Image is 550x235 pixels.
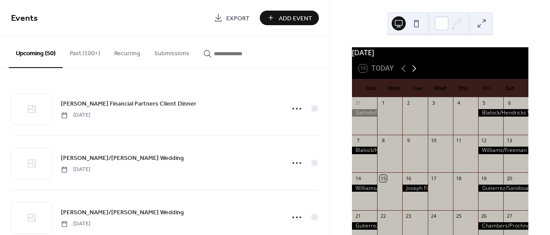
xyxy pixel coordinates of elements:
[481,213,487,220] div: 26
[405,175,412,182] div: 16
[61,154,184,163] span: [PERSON_NAME]/[PERSON_NAME] Wedding
[405,137,412,144] div: 9
[11,10,38,27] span: Events
[481,137,487,144] div: 12
[61,99,196,109] span: [PERSON_NAME] Financial Partners Client Dinner
[352,185,377,192] div: Williams/Freeman Wedding
[380,213,386,220] div: 22
[352,47,528,58] div: [DATE]
[506,137,513,144] div: 13
[355,213,361,220] div: 21
[380,137,386,144] div: 8
[226,14,250,23] span: Export
[61,166,90,174] span: [DATE]
[380,100,386,106] div: 1
[430,213,437,220] div: 24
[279,14,312,23] span: Add Event
[382,80,406,97] div: Mon
[355,100,361,106] div: 31
[456,213,462,220] div: 25
[429,80,452,97] div: Wed
[352,147,377,154] div: Blalock/Hendricks Wedding
[478,147,528,154] div: Williams/Freeman Wedding
[405,80,429,97] div: Tue
[506,100,513,106] div: 6
[352,222,377,230] div: Gutierrez/Sandoval Wedding
[405,100,412,106] div: 2
[452,80,475,97] div: Thu
[481,100,487,106] div: 5
[456,137,462,144] div: 11
[355,175,361,182] div: 14
[481,175,487,182] div: 19
[9,36,63,68] button: Upcoming (50)
[498,80,521,97] div: Sat
[475,80,498,97] div: Fri
[430,175,437,182] div: 17
[260,11,319,25] button: Add Event
[63,36,107,67] button: Past (100+)
[506,213,513,220] div: 27
[61,111,90,119] span: [DATE]
[405,213,412,220] div: 23
[352,109,377,117] div: Galindo/Marsh Wedding
[430,137,437,144] div: 10
[107,36,147,67] button: Recurring
[478,222,528,230] div: Chambers/Prochnow Wedding
[456,100,462,106] div: 4
[207,11,256,25] a: Export
[355,137,361,144] div: 7
[61,220,90,228] span: [DATE]
[61,207,184,217] a: [PERSON_NAME]/[PERSON_NAME] Wedding
[61,153,184,163] a: [PERSON_NAME]/[PERSON_NAME] Wedding
[506,175,513,182] div: 20
[478,109,528,117] div: Blalock/Hendricks Wedding
[359,80,382,97] div: Sun
[456,175,462,182] div: 18
[478,185,528,192] div: Gutierrez/Sandoval Wedding
[380,175,386,182] div: 15
[61,99,196,109] a: [PERSON_NAME] Financial Partners Client Dinner
[430,100,437,106] div: 3
[147,36,196,67] button: Submissions
[61,208,184,217] span: [PERSON_NAME]/[PERSON_NAME] Wedding
[402,185,427,192] div: Joseph Financial Partners Client Dinner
